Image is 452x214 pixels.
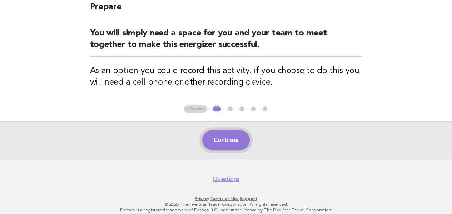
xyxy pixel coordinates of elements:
p: © 2025 The Five Star Travel Corporation. All rights reserved. [10,201,442,207]
a: Terms of Use [210,196,239,201]
a: Privacy [195,196,209,201]
h2: You will simply need a space for you and your team to meet together to make this energizer succes... [90,28,362,57]
p: Forbes is a registered trademark of Forbes LLC used under license by The Five Star Travel Corpora... [10,207,442,213]
button: Continue [202,130,250,150]
button: 1 [212,105,222,113]
a: Questions [213,176,239,183]
a: Support [240,196,257,201]
p: · · [10,196,442,201]
h2: Prepare [90,1,362,19]
h3: As an option you could record this activity, if you choose to do this you will need a cell phone ... [90,65,362,88]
